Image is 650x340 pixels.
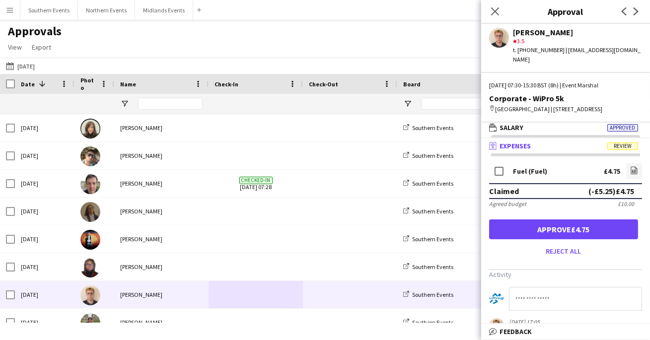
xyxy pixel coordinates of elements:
div: [DATE] [15,281,74,308]
div: (-£5.25) £4.75 [588,186,634,196]
div: [DATE] 17:05 [509,318,605,326]
div: £10.00 [618,200,634,207]
div: Claimed [489,186,519,196]
div: [DATE] [15,142,74,169]
a: Southern Events [403,207,453,215]
div: [DATE] [15,114,74,141]
div: [PERSON_NAME] [114,309,209,336]
input: Board Filter Input [421,98,491,110]
span: Southern Events [412,124,453,132]
div: [PERSON_NAME] [114,253,209,280]
img: William Hoad [80,146,100,166]
span: Checked-in [239,177,273,184]
div: [DATE] [15,225,74,253]
a: Southern Events [403,319,453,326]
span: Export [32,43,51,52]
input: Name Filter Input [138,98,203,110]
div: [DATE] [15,198,74,225]
h3: Approval [481,5,650,18]
span: Check-Out [309,80,338,88]
span: View [8,43,22,52]
span: Check-In [215,80,238,88]
button: Northern Events [78,0,135,20]
span: Southern Events [412,207,453,215]
button: Midlands Events [135,0,193,20]
span: Feedback [500,327,532,336]
div: 3.5 [513,37,642,46]
img: Joanna Pearce [80,119,100,138]
button: [DATE] [4,60,37,72]
div: £4.75 [604,168,620,175]
div: [DATE] [15,309,74,336]
img: Mbalu Kamara [80,258,100,277]
div: [PERSON_NAME] [114,114,209,141]
button: Approve£4.75 [489,219,638,239]
a: Southern Events [403,180,453,187]
h3: Activity [489,270,642,279]
a: Southern Events [403,263,453,271]
span: Southern Events [412,235,453,243]
button: Southern Events [20,0,78,20]
div: [PERSON_NAME] [114,281,209,308]
div: Fuel (Fuel) [513,168,547,175]
span: [DATE] 07:28 [215,170,297,197]
div: [DATE] 07:30-15:30 BST (8h) | Event Marshal [489,81,642,90]
a: Southern Events [403,291,453,298]
div: t. [PHONE_NUMBER] | [EMAIL_ADDRESS][DOMAIN_NAME] [513,46,642,64]
span: Name [120,80,136,88]
a: Southern Events [403,152,453,159]
span: Approved [607,124,638,132]
button: Open Filter Menu [403,99,412,108]
mat-expansion-panel-header: ExpensesReview [481,138,650,153]
span: Southern Events [412,291,453,298]
span: Board [403,80,421,88]
div: [PERSON_NAME] [114,142,209,169]
div: [DATE] [15,253,74,280]
span: Photo [80,76,96,91]
span: Date [21,80,35,88]
app-user-avatar: Jake Evans [489,318,504,333]
button: Open Filter Menu [120,99,129,108]
div: Agreed budget [489,200,526,207]
span: Southern Events [412,180,453,187]
img: Bethany Lawrence [80,202,100,222]
img: Gareth Lloyd [80,174,100,194]
div: [PERSON_NAME] [513,28,642,37]
a: View [4,41,26,54]
span: Expenses [500,141,531,150]
span: Salary [500,123,523,132]
div: [GEOGRAPHIC_DATA] | [STREET_ADDRESS] [489,105,642,114]
span: Southern Events [412,319,453,326]
span: Southern Events [412,152,453,159]
div: [PERSON_NAME] [114,170,209,197]
a: Southern Events [403,235,453,243]
div: [PERSON_NAME] [114,198,209,225]
mat-expansion-panel-header: SalaryApproved [481,120,650,135]
a: Southern Events [403,124,453,132]
div: [PERSON_NAME] [114,225,209,253]
a: Export [28,41,55,54]
span: Review [607,142,638,150]
mat-expansion-panel-header: Feedback [481,324,650,339]
div: [DATE] [15,170,74,197]
img: Jake Evans [80,285,100,305]
div: Corporate - WiPro 5k [489,94,642,103]
img: Dhanuvarsha Ramasamy [80,313,100,333]
span: Southern Events [412,263,453,271]
button: Reject all [489,243,638,259]
img: Craig van Eyk [80,230,100,250]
